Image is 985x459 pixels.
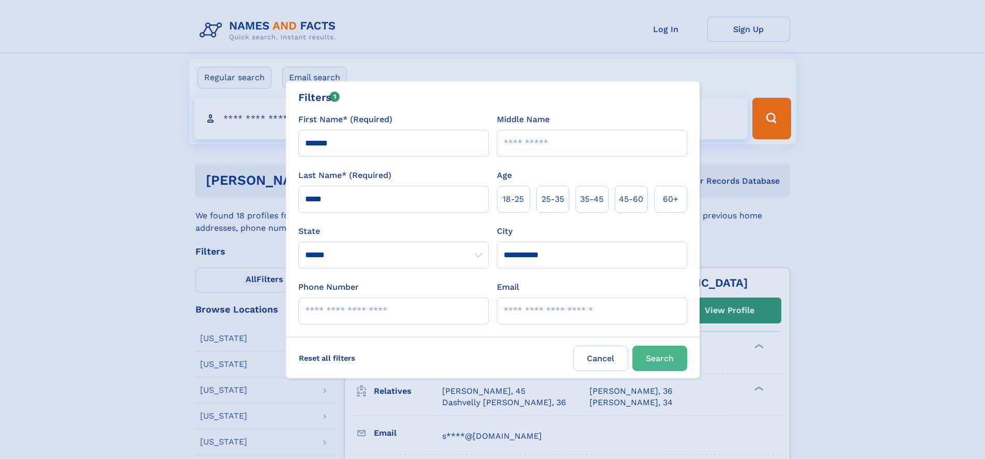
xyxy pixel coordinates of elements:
[497,225,512,238] label: City
[541,193,564,205] span: 25‑35
[497,113,550,126] label: Middle Name
[503,193,524,205] span: 18‑25
[663,193,678,205] span: 60+
[298,169,391,182] label: Last Name* (Required)
[298,90,340,105] div: Filters
[298,281,359,293] label: Phone Number
[298,113,392,126] label: First Name* (Required)
[580,193,603,205] span: 35‑45
[497,169,512,182] label: Age
[292,346,362,371] label: Reset all filters
[497,281,519,293] label: Email
[619,193,643,205] span: 45‑60
[632,346,687,371] button: Search
[298,225,489,238] label: State
[573,346,628,371] label: Cancel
